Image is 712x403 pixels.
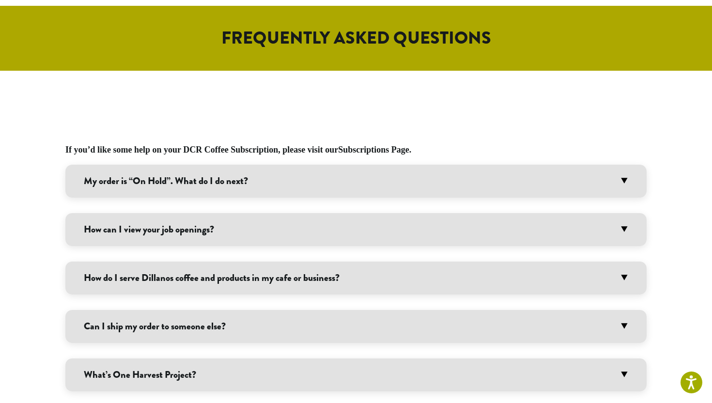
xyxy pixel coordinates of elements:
h3: How do I serve Dillanos coffee and products in my cafe or business? [65,262,647,294]
h5: If you’d like some help on your DCR Coffee Subscription, please visit our . [65,145,647,155]
h3: What’s One Harvest Project? [65,358,647,391]
h3: How can I view your job openings? [65,213,647,246]
h3: Can I ship my order to someone else? [65,310,647,343]
a: Subscriptions Page [338,145,409,155]
h3: My order is “On Hold”. What do I do next? [65,165,647,198]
